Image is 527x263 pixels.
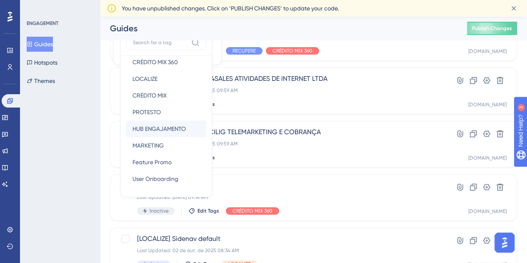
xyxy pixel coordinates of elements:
[126,70,207,87] button: LOCALIZE
[110,23,446,34] div: Guides
[137,234,423,244] span: [LOCALIZE] Sidenav default
[137,127,423,137] span: [PERSON_NAME] - CONCILIG TELEMARKETING E COBRANÇA
[137,140,423,147] div: Last Updated: 01 de out. de 2025 09:59 AM
[126,154,207,170] button: Feature Promo
[137,74,423,84] span: [PERSON_NAME] - PLUG4SALES ATIVIDADES DE INTERNET LTDA
[132,107,161,117] span: PROTESTO
[232,208,272,214] span: CRÉDITO MIX 360
[132,157,172,167] span: Feature Promo
[126,120,207,137] button: HUB ENGAJAMENTO
[132,174,178,184] span: User Onboarding
[132,90,167,100] span: CRÉDITO MIX
[132,74,157,84] span: LOCALIZE
[20,2,52,12] span: Need Help?
[132,140,164,150] span: MARKETING
[137,194,423,200] div: Last Updated: [DATE] 09:14 AM
[468,155,507,161] div: [DOMAIN_NAME]
[272,48,312,54] span: CRÉDITO MIX 360
[468,101,507,108] div: [DOMAIN_NAME]
[27,73,55,88] button: Themes
[27,37,53,52] button: Guides
[232,48,256,54] span: RECUPERE
[126,170,207,187] button: User Onboarding
[122,3,339,13] span: You have unpublished changes. Click on ‘PUBLISH CHANGES’ to update your code.
[126,54,207,70] button: CRÉDITO MIX 360
[126,104,207,120] button: PROTESTO
[137,180,423,190] span: Grafo - Atualização
[468,48,507,55] div: [DOMAIN_NAME]
[188,208,219,214] button: Edit Tags
[58,4,60,11] div: 3
[132,124,186,134] span: HUB ENGAJAMENTO
[197,208,219,214] span: Edit Tags
[137,87,423,94] div: Last Updated: 01 de out. de 2025 09:59 AM
[133,39,188,46] input: Search for a tag
[27,20,58,27] div: ENGAGEMENT
[467,22,517,35] button: Publish Changes
[27,55,57,70] button: Hotspots
[137,247,423,254] div: Last Updated: 02 de out. de 2025 08:34 AM
[150,208,169,214] span: Inactive
[132,57,178,67] span: CRÉDITO MIX 360
[468,208,507,215] div: [DOMAIN_NAME]
[126,137,207,154] button: MARKETING
[492,230,517,255] iframe: UserGuiding AI Assistant Launcher
[126,87,207,104] button: CRÉDITO MIX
